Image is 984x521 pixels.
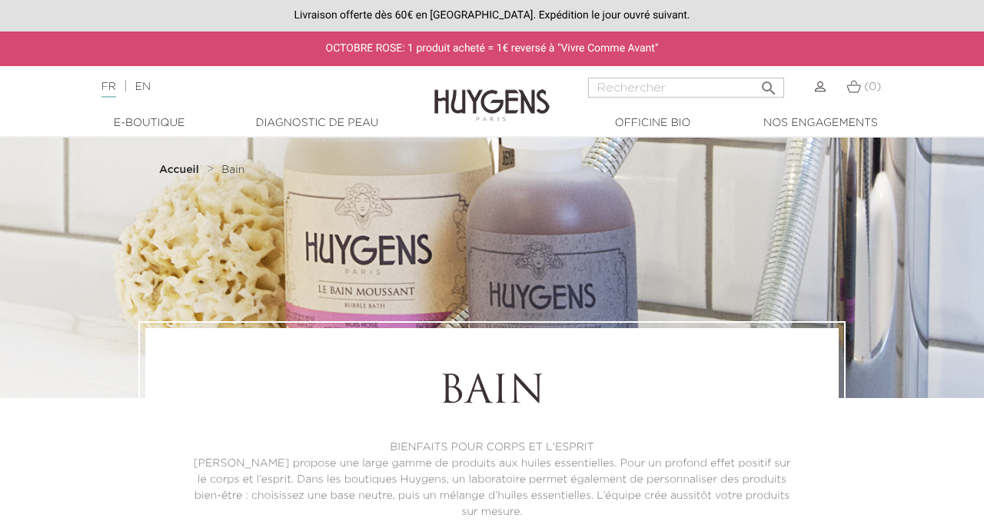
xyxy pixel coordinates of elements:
[434,65,550,124] img: Huygens
[760,75,778,93] i: 
[240,115,394,131] a: Diagnostic de peau
[94,78,399,96] div: |
[72,115,226,131] a: E-Boutique
[188,370,796,416] h1: Bain
[755,73,783,94] button: 
[135,81,151,92] a: EN
[743,115,897,131] a: Nos engagements
[576,115,730,131] a: Officine Bio
[188,440,796,456] p: BIENFAITS POUR CORPS ET L'ESPRIT
[221,164,244,176] a: Bain
[159,164,199,175] strong: Accueil
[101,81,116,98] a: FR
[188,456,796,520] p: [PERSON_NAME] propose une large gamme de produits aux huiles essentielles. Pour un profond effet ...
[221,164,244,175] span: Bain
[864,81,881,92] span: (0)
[588,78,784,98] input: Rechercher
[159,164,202,176] a: Accueil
